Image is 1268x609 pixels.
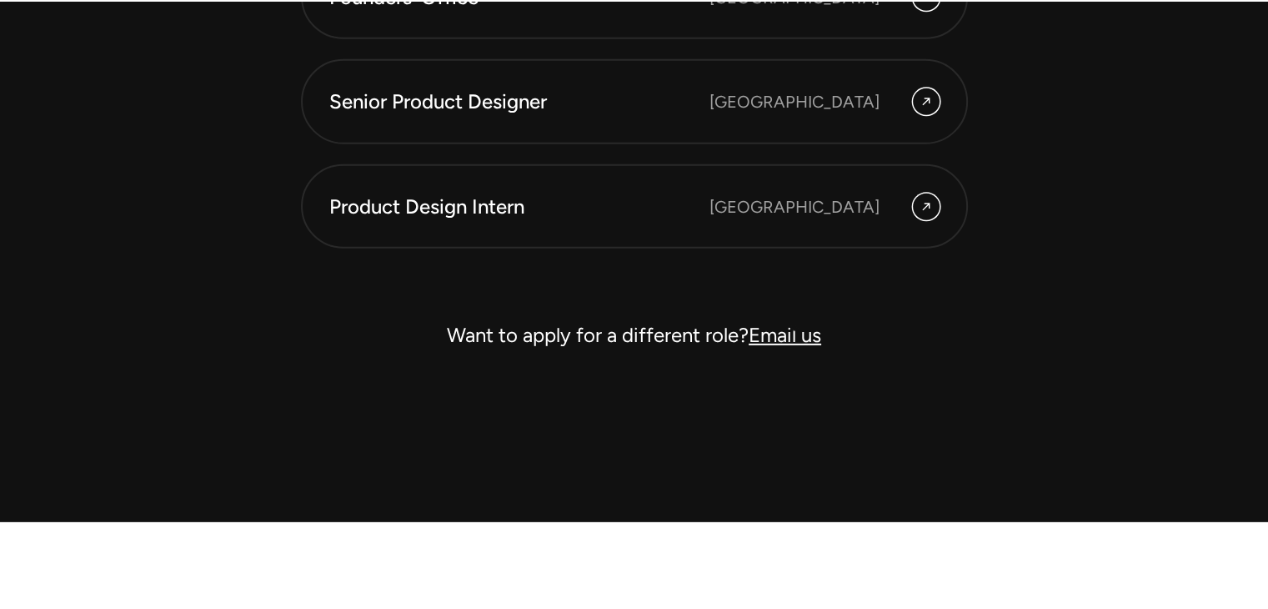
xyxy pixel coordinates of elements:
div: Senior Product Designer [329,88,709,116]
a: Email us [749,323,821,347]
div: Want to apply for a different role? [301,315,968,355]
div: [GEOGRAPHIC_DATA] [709,194,880,219]
div: [GEOGRAPHIC_DATA] [709,89,880,114]
div: Product Design Intern [329,193,709,221]
a: Product Design Intern [GEOGRAPHIC_DATA] [301,164,968,249]
a: Senior Product Designer [GEOGRAPHIC_DATA] [301,59,968,144]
